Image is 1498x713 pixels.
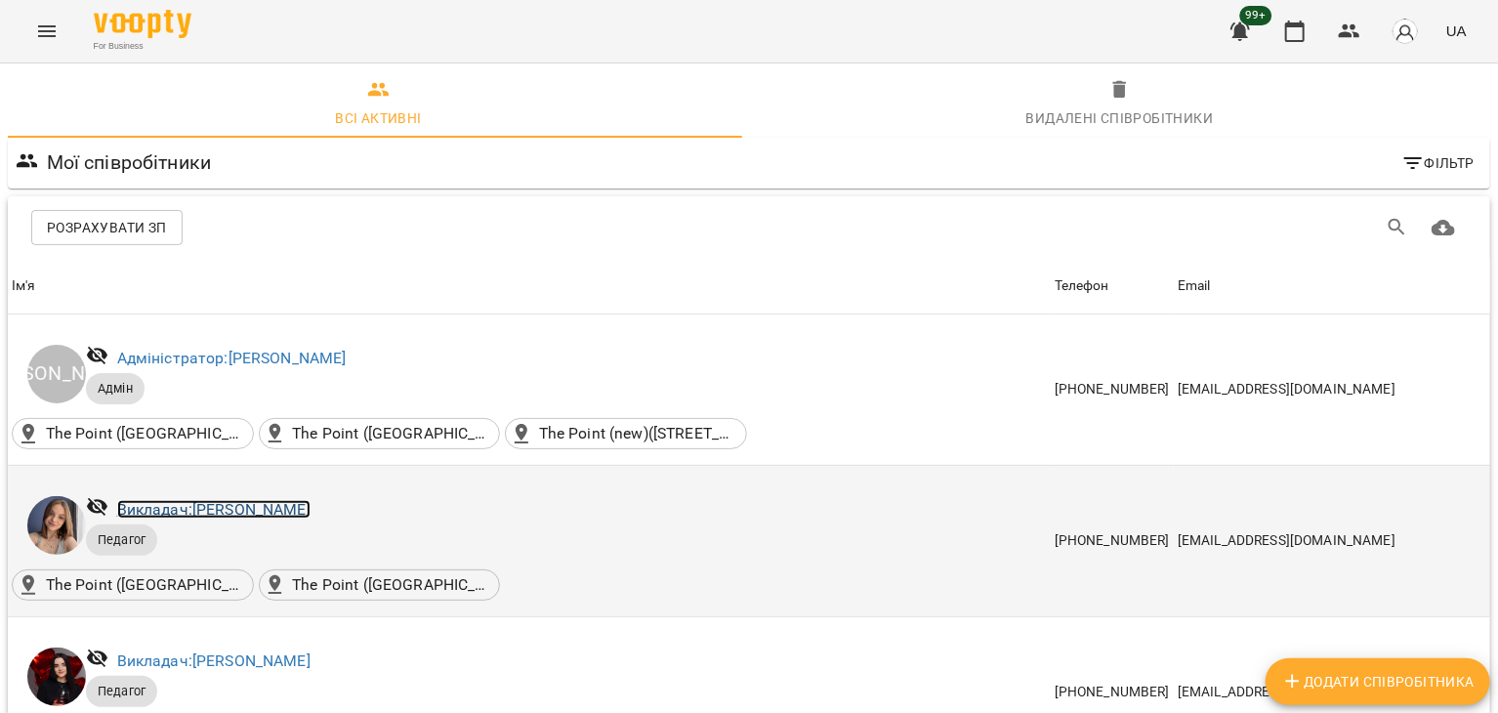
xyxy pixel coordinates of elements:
[46,422,241,445] p: The Point ([GEOGRAPHIC_DATA])([STREET_ADDRESS][PERSON_NAME]
[12,274,1047,298] span: Ім'я
[117,651,311,670] a: Викладач:[PERSON_NAME]
[27,345,86,403] div: [PERSON_NAME]
[259,418,501,449] div: The Point (Донцова)(вулиця Тургенівська, 50а, Ірпінь, Київська область, Україна)
[292,573,487,597] p: The Point ([GEOGRAPHIC_DATA])([STREET_ADDRESS]
[1420,204,1467,251] button: Завантажити CSV
[1026,106,1214,130] div: Видалені cпівробітники
[12,274,36,298] div: Ім'я
[1374,204,1421,251] button: Пошук
[1438,13,1475,49] button: UA
[86,380,145,398] span: Адмін
[1446,21,1467,41] span: UA
[1055,274,1170,298] span: Телефон
[1174,315,1490,466] td: [EMAIL_ADDRESS][DOMAIN_NAME]
[335,106,421,130] div: Всі активні
[1055,274,1109,298] div: Sort
[1055,274,1109,298] div: Телефон
[1178,274,1486,298] span: Email
[259,569,501,601] div: The Point (Донцова)(вулиця Тургенівська, 50а, Ірпінь, Київська область, Україна)
[94,40,191,53] span: For Business
[86,531,157,549] span: Педагог
[12,274,36,298] div: Sort
[1281,670,1475,693] span: Додати співробітника
[1178,274,1211,298] div: Sort
[1394,146,1482,181] button: Фільтр
[47,147,212,178] h6: Мої співробітники
[1240,6,1272,25] span: 99+
[86,683,157,700] span: Педагог
[292,422,487,445] p: The Point ([GEOGRAPHIC_DATA])([STREET_ADDRESS]
[1174,465,1490,616] td: [EMAIL_ADDRESS][DOMAIN_NAME]
[117,500,311,519] a: Викладач:[PERSON_NAME]
[46,573,241,597] p: The Point ([GEOGRAPHIC_DATA])([STREET_ADDRESS][PERSON_NAME]
[12,569,254,601] div: The Point (Літературна)(вулиця Чехова, 11, Ірпінь, Київська область, Україна)
[31,210,183,245] button: Розрахувати ЗП
[117,349,347,367] a: Адміністратор:[PERSON_NAME]
[1266,658,1490,705] button: Додати співробітника
[1401,151,1475,175] span: Фільтр
[27,496,86,555] img: Кобилянська Анастасія Михайлівна
[1051,315,1174,466] td: [PHONE_NUMBER]
[23,8,70,55] button: Menu
[27,648,86,706] img: Левчук Діана Олександрівна
[1178,274,1211,298] div: Email
[505,418,747,449] div: The Point (new)(вулиця Матвія Донцова, 50б, Ірпінь, Київська область, Україна, 08200)
[1051,465,1174,616] td: [PHONE_NUMBER]
[47,216,167,239] span: Розрахувати ЗП
[1392,18,1419,45] img: avatar_s.png
[539,422,734,445] p: The Point (new)([STREET_ADDRESS][PERSON_NAME]
[94,10,191,38] img: Voopty Logo
[8,196,1490,259] div: Table Toolbar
